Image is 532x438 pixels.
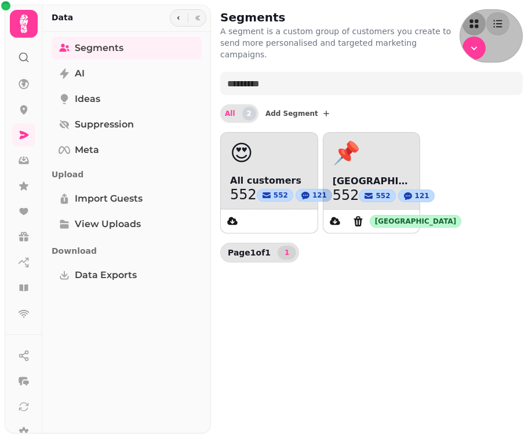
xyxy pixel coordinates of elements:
[376,191,390,200] span: 552
[52,240,202,261] p: Download
[75,192,143,206] span: Import Guests
[75,118,134,132] span: Suppression
[52,87,202,111] a: Ideas
[333,142,360,165] span: 📌
[75,41,123,55] span: Segments
[323,210,347,233] button: data export
[52,36,202,60] a: Segments
[274,191,288,200] span: 552
[220,104,258,123] button: All2
[415,191,429,200] span: 121
[75,217,141,231] span: View Uploads
[52,164,202,185] p: Upload
[333,188,359,202] a: 552
[486,12,509,35] button: as-table
[347,210,370,233] button: Delete segment
[333,174,411,188] span: [GEOGRAPHIC_DATA]
[462,12,486,35] button: as-grid
[220,9,443,25] h2: Segments
[52,138,202,162] a: Meta
[312,191,327,200] span: 121
[278,246,296,260] nav: Pagination
[257,189,293,202] button: 552
[52,113,202,136] a: Suppression
[52,213,202,236] a: View Uploads
[398,189,435,202] button: 121
[52,62,202,85] a: AI
[75,67,85,81] span: AI
[296,189,332,202] button: 121
[221,210,244,233] button: data export
[52,187,202,210] a: Import Guests
[52,12,73,23] h2: Data
[52,264,202,287] a: Data Exports
[242,107,256,121] span: 2
[462,36,486,60] button: Menu
[220,25,460,60] p: A segment is a custom group of customers you create to send more personalised and targeted market...
[75,268,137,282] span: Data Exports
[230,188,257,202] span: 552
[282,249,291,256] span: 1
[230,174,308,188] span: All customers
[265,110,318,117] span: Add Segment
[75,143,99,157] span: Meta
[230,142,253,164] span: 😍
[75,92,100,106] span: Ideas
[261,104,336,123] button: Add Segment
[42,32,211,433] nav: Tabs
[278,246,296,260] button: 1
[223,247,275,258] p: Page 1 of 1
[359,189,395,202] button: 552
[370,215,462,228] div: [GEOGRAPHIC_DATA]
[225,110,235,117] span: All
